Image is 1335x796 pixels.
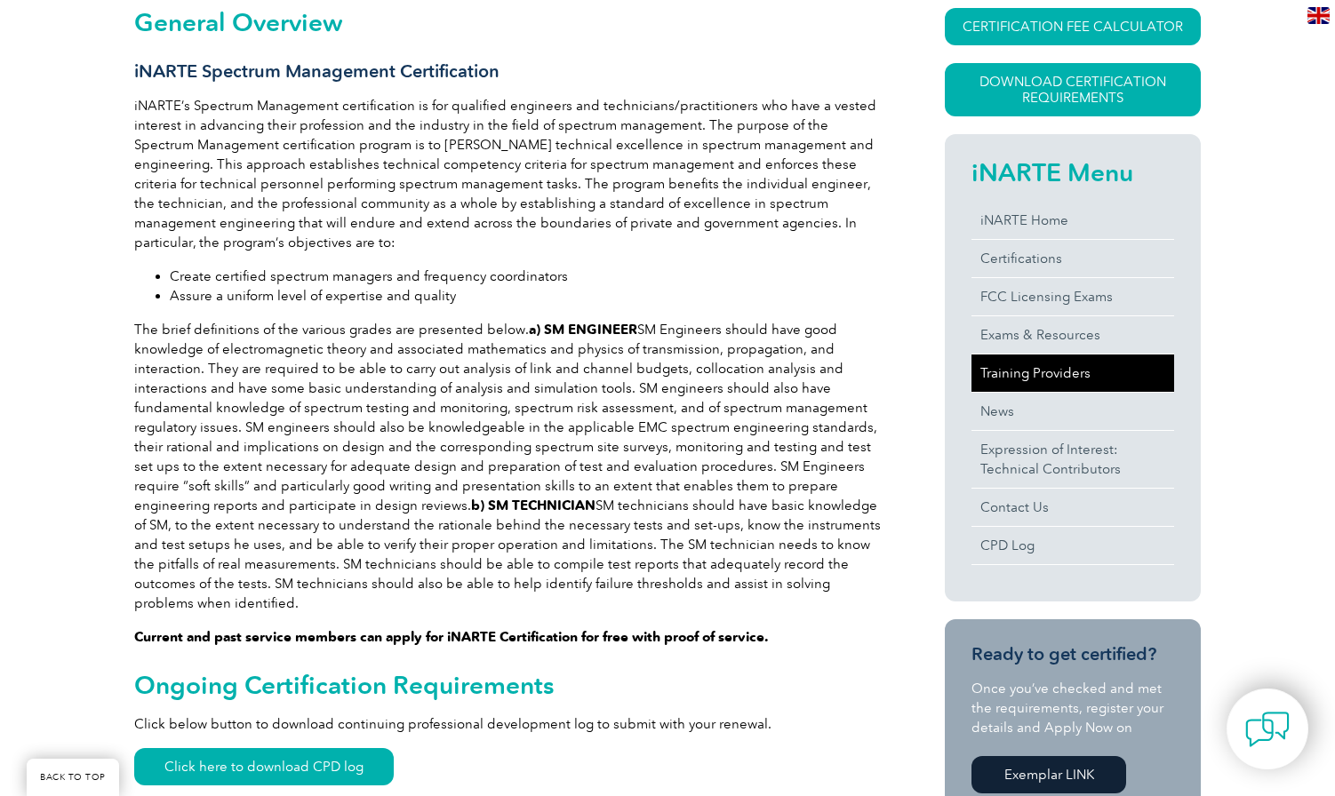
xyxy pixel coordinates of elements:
[134,671,881,699] h2: Ongoing Certification Requirements
[134,96,881,252] p: iNARTE’s Spectrum Management certification is for qualified engineers and technicians/practitione...
[170,267,881,286] li: Create certified spectrum managers and frequency coordinators
[971,489,1174,526] a: Contact Us
[971,354,1174,392] a: Training Providers
[134,748,394,785] a: Click here to download CPD log
[971,679,1174,737] p: Once you’ve checked and met the requirements, register your details and Apply Now on
[945,63,1201,116] a: Download Certification Requirements
[471,497,596,513] strong: b) SM TECHNICIAN
[1307,7,1330,24] img: en
[971,393,1174,430] a: News
[971,240,1174,277] a: Certifications
[971,278,1174,315] a: FCC Licensing Exams
[134,714,881,734] p: Click below button to download continuing professional development log to submit with your renewal.
[134,629,769,645] strong: Current and past service members can apply for iNARTE Certification for free with proof of service.
[971,643,1174,665] h3: Ready to get certified?
[971,316,1174,354] a: Exams & Resources
[529,322,637,338] strong: a) SM ENGINEER
[27,759,119,796] a: BACK TO TOP
[971,202,1174,239] a: iNARTE Home
[971,527,1174,564] a: CPD Log
[134,8,881,36] h2: General Overview
[134,320,881,613] p: The brief definitions of the various grades are presented below. SM Engineers should have good kn...
[170,286,881,306] li: Assure a uniform level of expertise and quality
[945,8,1201,45] a: CERTIFICATION FEE CALCULATOR
[971,158,1174,187] h2: iNARTE Menu
[971,756,1126,793] a: Exemplar LINK
[134,60,881,83] h3: iNARTE Spectrum Management Certification
[971,431,1174,488] a: Expression of Interest:Technical Contributors
[1245,707,1290,752] img: contact-chat.png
